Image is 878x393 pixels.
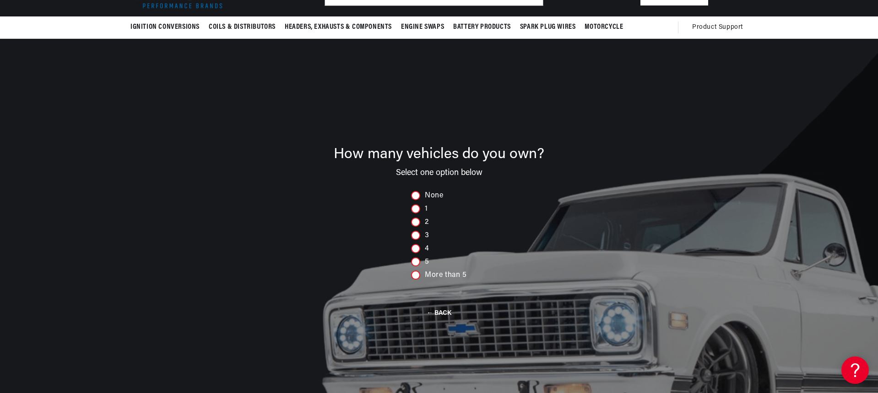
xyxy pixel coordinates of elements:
[427,308,451,317] button: ← BACK
[453,22,511,32] span: Battery Products
[130,16,204,38] summary: Ignition Conversions
[449,16,515,38] summary: Battery Products
[411,204,467,213] div: 1
[411,271,467,280] div: More than 5
[515,16,580,38] summary: Spark Plug Wires
[18,147,860,162] div: How many vehicles do you own?
[692,16,748,38] summary: Product Support
[401,22,444,32] span: Engine Swaps
[692,22,743,32] span: Product Support
[285,22,392,32] span: Headers, Exhausts & Components
[396,16,449,38] summary: Engine Swaps
[411,218,467,227] div: 2
[204,16,280,38] summary: Coils & Distributors
[411,257,467,266] div: 5
[130,22,200,32] span: Ignition Conversions
[580,16,628,38] summary: Motorcycle
[411,231,467,240] div: 3
[411,191,467,200] div: None
[18,162,860,177] div: Select one option below
[280,16,396,38] summary: Headers, Exhausts & Components
[520,22,576,32] span: Spark Plug Wires
[411,244,467,253] div: 4
[585,22,623,32] span: Motorcycle
[209,22,276,32] span: Coils & Distributors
